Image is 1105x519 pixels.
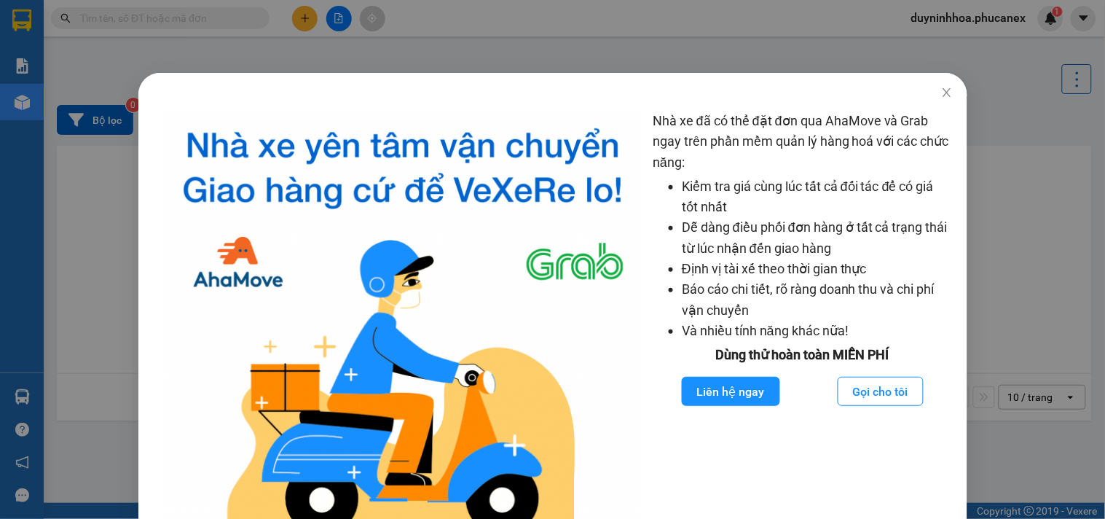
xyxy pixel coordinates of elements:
[853,383,908,401] span: Gọi cho tôi
[653,345,953,365] div: Dùng thử hoàn toàn MIỄN PHÍ
[696,383,764,401] span: Liên hệ ngay
[940,87,952,98] span: close
[682,217,953,259] li: Dễ dàng điều phối đơn hàng ở tất cả trạng thái từ lúc nhận đến giao hàng
[838,377,924,406] button: Gọi cho tôi
[926,73,967,114] button: Close
[682,259,953,279] li: Định vị tài xế theo thời gian thực
[682,279,953,321] li: Báo cáo chi tiết, rõ ràng doanh thu và chi phí vận chuyển
[682,321,953,341] li: Và nhiều tính năng khác nữa!
[681,377,779,406] button: Liên hệ ngay
[682,176,953,218] li: Kiểm tra giá cùng lúc tất cả đối tác để có giá tốt nhất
